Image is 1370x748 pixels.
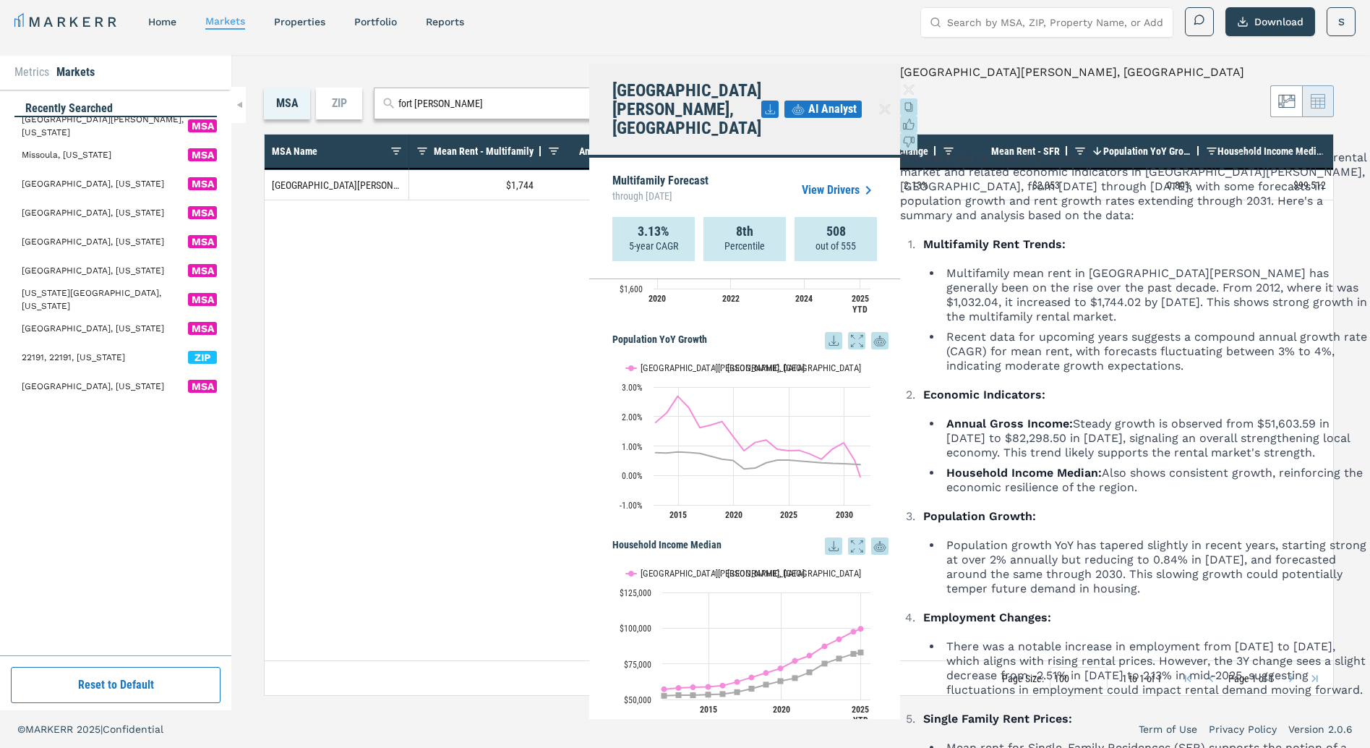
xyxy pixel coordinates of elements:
[274,16,325,27] a: properties
[398,96,595,111] input: Search by MSA or ZIP Code
[22,148,111,161] span: Missoula, [US_STATE]
[822,643,828,649] path: Wednesday, 14 Dec, 19:00, 87,265.59. Fort Collins, CO.
[749,674,755,680] path: Thursday, 14 Dec, 19:00, 65,518.5. Fort Collins, CO.
[622,412,643,422] text: 2.00%
[923,388,1045,401] strong: Economic Indicators:
[17,723,25,735] span: ©
[792,675,798,681] path: Monday, 14 Dec, 19:00, 65,014.71. USA.
[265,170,409,200] div: [GEOGRAPHIC_DATA][PERSON_NAME], [GEOGRAPHIC_DATA]
[56,64,95,81] li: Markets
[626,354,698,365] button: Show Fort Collins, CO
[612,555,889,736] div: Household Income Median. Highcharts interactive chart.
[852,705,869,726] text: 2025 YTD
[188,148,217,161] span: MSA
[942,330,1370,373] li: Recent data for upcoming years suggests a compound annual growth rate (CAGR) for mean rent, with ...
[749,686,755,692] path: Thursday, 14 Dec, 19:00, 57,606.5. USA.
[778,678,784,684] path: Saturday, 14 Dec, 19:00, 62,879.63. USA.
[641,568,861,579] text: [GEOGRAPHIC_DATA][PERSON_NAME], [GEOGRAPHIC_DATA]
[77,723,103,735] span: 2025 |
[612,81,761,137] h4: [GEOGRAPHIC_DATA][PERSON_NAME], [GEOGRAPHIC_DATA]
[900,150,1370,223] p: The data you've shared provides a comprehensive picture of the multifamily rental market and rela...
[316,88,362,119] div: ZIP
[780,510,797,520] text: 2025
[264,88,310,119] div: MSA
[727,568,805,579] text: [GEOGRAPHIC_DATA]
[620,284,643,294] text: $1,600
[942,417,1370,460] li: Steady growth is observed from $51,603.59 in [DATE] to $82,298.50 in [DATE], signaling an overall...
[807,669,813,675] path: Tuesday, 14 Dec, 19:00, 69,082.78. USA.
[735,689,740,695] path: Wednesday, 14 Dec, 19:00, 55,176.83. USA.
[188,351,217,364] span: ZIP
[700,705,717,715] text: 2015
[188,293,217,306] span: MSA
[22,235,164,248] span: [GEOGRAPHIC_DATA], [US_STATE]
[942,639,1370,697] li: There was a notable increase in employment from [DATE] to [DATE], which aligns with rising rental...
[205,15,245,27] a: markets
[426,16,464,27] a: reports
[612,332,889,349] h5: Population YoY Growth
[188,177,217,190] span: MSA
[103,723,163,735] span: Confidential
[690,692,696,698] path: Saturday, 14 Dec, 19:00, 53,000.84. USA.
[620,624,651,634] text: $100,000
[1327,7,1356,36] button: S
[272,145,317,157] span: MSA Name
[923,611,1051,624] strong: Employment Changes:
[722,294,740,304] text: 2022
[778,666,784,671] path: Saturday, 14 Dec, 19:00, 71,817.58. Fort Collins, CO.
[662,693,667,699] path: Wednesday, 14 Dec, 19:00, 52,622.74. USA.
[22,177,164,190] span: [GEOGRAPHIC_DATA], [US_STATE]
[624,660,651,670] text: $75,000
[773,705,790,715] text: 2020
[22,206,164,219] span: [GEOGRAPHIC_DATA], [US_STATE]
[638,224,669,239] strong: 3.13%
[14,101,217,117] div: Recently Searched
[923,712,1072,726] strong: Single Family Rent Prices:
[22,113,188,139] span: [GEOGRAPHIC_DATA][PERSON_NAME], [US_STATE]
[612,175,708,205] p: Multifamily Forecast
[851,651,857,657] path: Saturday, 14 Dec, 19:00, 81,966.87. USA.
[612,537,889,555] h5: Household Income Median
[946,466,1102,480] strong: Household Income Median:
[1338,14,1345,29] span: S
[188,206,217,219] span: MSA
[620,588,651,598] text: $125,000
[622,442,643,452] text: 1.00%
[11,667,221,703] button: Reset to Default
[409,170,541,200] div: $1,744
[923,509,1036,523] strong: Population Growth:
[763,670,769,676] path: Friday, 14 Dec, 19:00, 68,626.59. Fort Collins, CO.
[612,349,878,530] svg: Interactive chart
[22,286,188,313] span: [US_STATE][GEOGRAPHIC_DATA], [US_STATE]
[662,687,667,692] path: Wednesday, 14 Dec, 19:00, 57,184.13. Fort Collins, CO.
[725,510,742,520] text: 2020
[727,362,805,373] text: [GEOGRAPHIC_DATA]
[620,501,643,511] text: -1.00%
[188,322,217,335] span: MSA
[188,235,217,248] span: MSA
[808,101,857,118] span: AI Analyst
[622,383,643,393] text: 3.00%
[942,266,1370,324] li: Multifamily mean rent in [GEOGRAPHIC_DATA][PERSON_NAME] has generally been on the rise over the p...
[14,64,49,81] li: Metrics
[25,723,77,735] span: MARKERR
[923,237,1066,251] strong: Multifamily Rent Trends:
[946,417,1073,430] strong: Annual Gross Income:
[807,653,813,658] path: Tuesday, 14 Dec, 19:00, 80,763.34. Fort Collins, CO.
[836,655,842,661] path: Thursday, 14 Dec, 19:00, 78,681.93. USA.
[612,555,878,736] svg: Interactive chart
[676,692,682,698] path: Friday, 14 Dec, 19:00, 53,080.46. USA.
[947,8,1164,37] input: Search by MSA, ZIP, Property Name, or Address
[836,636,842,642] path: Thursday, 14 Dec, 19:00, 92,241.96. Fort Collins, CO.
[22,322,164,335] span: [GEOGRAPHIC_DATA], [US_STATE]
[612,349,889,530] div: Population YoY Growth. Highcharts interactive chart.
[724,239,765,253] p: Percentile
[826,224,846,239] strong: 508
[434,145,534,157] span: Mean Rent - Multifamily
[641,362,861,373] text: [GEOGRAPHIC_DATA][PERSON_NAME], [GEOGRAPHIC_DATA]
[354,16,397,27] a: Portfolio
[624,695,651,705] text: $50,000
[622,471,643,481] text: 0.00%
[942,538,1370,596] li: Population growth YoY has tapered slightly in recent years, starting strong at over 2% annually b...
[148,16,176,27] a: home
